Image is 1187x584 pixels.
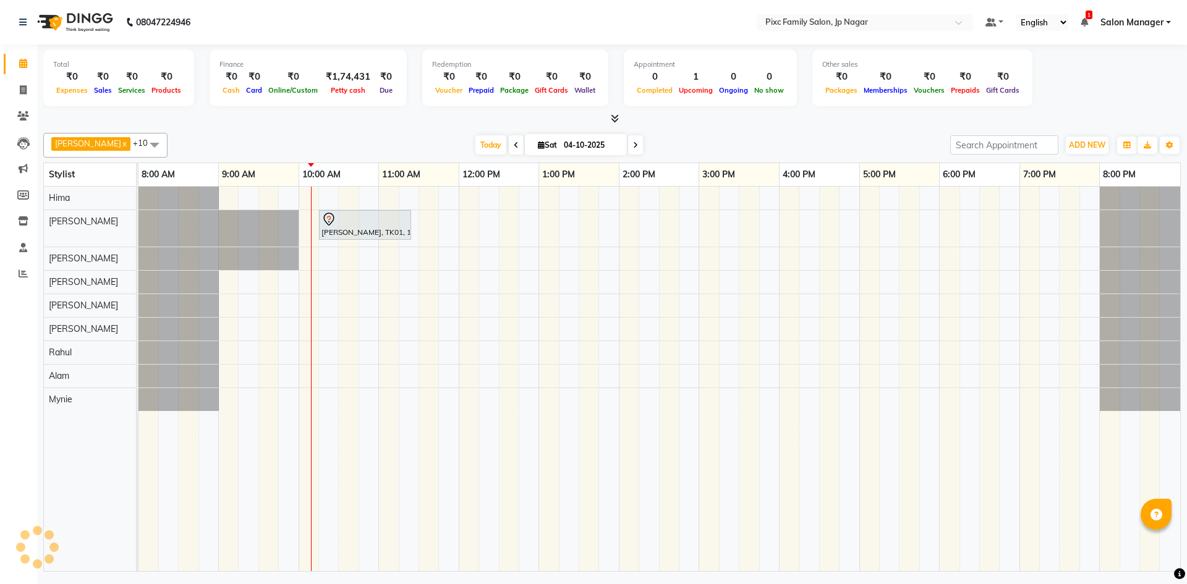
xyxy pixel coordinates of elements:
[432,70,466,84] div: ₹0
[219,70,243,84] div: ₹0
[432,59,598,70] div: Redemption
[822,70,861,84] div: ₹0
[375,70,397,84] div: ₹0
[699,166,738,184] a: 3:00 PM
[948,70,983,84] div: ₹0
[861,70,911,84] div: ₹0
[138,166,178,184] a: 8:00 AM
[328,86,368,95] span: Petty cash
[379,166,423,184] a: 11:00 AM
[861,86,911,95] span: Memberships
[49,347,72,358] span: Rahul
[716,70,751,84] div: 0
[321,70,375,84] div: ₹1,74,431
[49,394,72,405] span: Mynie
[53,59,184,70] div: Total
[948,86,983,95] span: Prepaids
[532,70,571,84] div: ₹0
[1081,17,1088,28] a: 1
[49,370,69,381] span: Alam
[676,70,716,84] div: 1
[497,70,532,84] div: ₹0
[265,86,321,95] span: Online/Custom
[49,253,118,264] span: [PERSON_NAME]
[133,138,157,148] span: +10
[459,166,503,184] a: 12:00 PM
[475,135,506,154] span: Today
[560,136,622,154] input: 2025-10-04
[91,86,115,95] span: Sales
[1066,137,1108,154] button: ADD NEW
[751,86,787,95] span: No show
[466,70,497,84] div: ₹0
[571,86,598,95] span: Wallet
[634,59,787,70] div: Appointment
[619,166,658,184] a: 2:00 PM
[320,212,410,238] div: [PERSON_NAME], TK01, 10:15 AM-11:25 AM, HYDRA FACIAL - HYDRA ADVANCED
[148,70,184,84] div: ₹0
[940,166,979,184] a: 6:00 PM
[243,86,265,95] span: Card
[780,166,819,184] a: 4:00 PM
[911,86,948,95] span: Vouchers
[860,166,899,184] a: 5:00 PM
[219,166,258,184] a: 9:00 AM
[49,323,118,334] span: [PERSON_NAME]
[1086,11,1092,19] span: 1
[377,86,396,95] span: Due
[49,300,118,311] span: [PERSON_NAME]
[136,5,190,40] b: 08047224946
[91,70,115,84] div: ₹0
[751,70,787,84] div: 0
[53,70,91,84] div: ₹0
[676,86,716,95] span: Upcoming
[115,86,148,95] span: Services
[634,86,676,95] span: Completed
[32,5,116,40] img: logo
[219,86,243,95] span: Cash
[1100,16,1164,29] span: Salon Manager
[983,86,1023,95] span: Gift Cards
[822,59,1023,70] div: Other sales
[243,70,265,84] div: ₹0
[55,138,121,148] span: [PERSON_NAME]
[49,276,118,287] span: [PERSON_NAME]
[1020,166,1059,184] a: 7:00 PM
[539,166,578,184] a: 1:00 PM
[716,86,751,95] span: Ongoing
[1069,140,1105,150] span: ADD NEW
[822,86,861,95] span: Packages
[432,86,466,95] span: Voucher
[219,59,397,70] div: Finance
[1100,166,1139,184] a: 8:00 PM
[115,70,148,84] div: ₹0
[535,140,560,150] span: Sat
[466,86,497,95] span: Prepaid
[53,86,91,95] span: Expenses
[299,166,344,184] a: 10:00 AM
[49,216,118,227] span: [PERSON_NAME]
[49,192,70,203] span: Hima
[571,70,598,84] div: ₹0
[950,135,1058,154] input: Search Appointment
[911,70,948,84] div: ₹0
[532,86,571,95] span: Gift Cards
[634,70,676,84] div: 0
[497,86,532,95] span: Package
[121,138,127,148] a: x
[49,169,75,180] span: Stylist
[265,70,321,84] div: ₹0
[148,86,184,95] span: Products
[983,70,1023,84] div: ₹0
